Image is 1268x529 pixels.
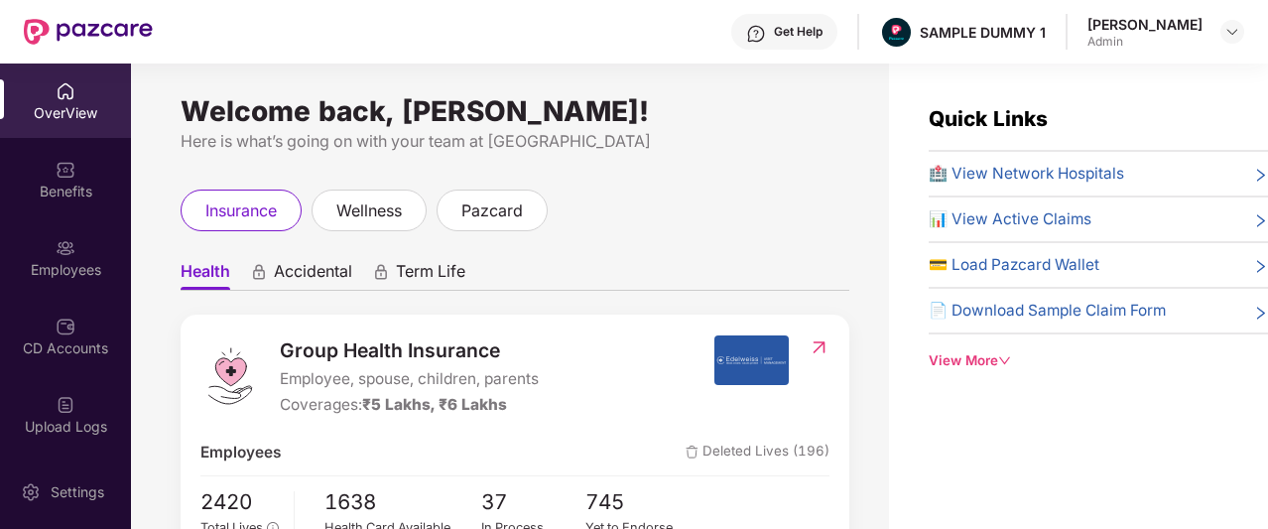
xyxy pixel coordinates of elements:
[24,19,153,45] img: New Pazcare Logo
[200,486,279,519] span: 2420
[56,160,75,180] img: svg+xml;base64,PHN2ZyBpZD0iQmVuZWZpdHMiIHhtbG5zPSJodHRwOi8vd3d3LnczLm9yZy8yMDAwL3N2ZyIgd2lkdGg9Ij...
[205,198,277,223] span: insurance
[1253,257,1268,277] span: right
[56,395,75,415] img: svg+xml;base64,PHN2ZyBpZD0iVXBsb2FkX0xvZ3MiIGRhdGEtbmFtZT0iVXBsb2FkIExvZ3MiIHhtbG5zPSJodHRwOi8vd3...
[929,162,1124,186] span: 🏥 View Network Hospitals
[181,261,230,290] span: Health
[686,446,698,459] img: deleteIcon
[181,103,849,119] div: Welcome back, [PERSON_NAME]!
[1224,24,1240,40] img: svg+xml;base64,PHN2ZyBpZD0iRHJvcGRvd24tMzJ4MzIiIHhtbG5zPSJodHRwOi8vd3d3LnczLm9yZy8yMDAwL3N2ZyIgd2...
[1087,15,1203,34] div: [PERSON_NAME]
[481,486,586,519] span: 37
[280,393,539,417] div: Coverages:
[929,253,1099,277] span: 💳 Load Pazcard Wallet
[585,486,691,519] span: 745
[200,346,260,406] img: logo
[920,23,1046,42] div: SAMPLE DUMMY 1
[280,367,539,391] span: Employee, spouse, children, parents
[929,207,1091,231] span: 📊 View Active Claims
[1253,303,1268,323] span: right
[714,335,789,385] img: insurerIcon
[774,24,823,40] div: Get Help
[280,335,539,365] span: Group Health Insurance
[686,441,829,464] span: Deleted Lives (196)
[746,24,766,44] img: svg+xml;base64,PHN2ZyBpZD0iSGVscC0zMngzMiIgeG1sbnM9Imh0dHA6Ly93d3cudzMub3JnLzIwMDAvc3ZnIiB3aWR0aD...
[1087,34,1203,50] div: Admin
[372,263,390,281] div: animation
[56,317,75,336] img: svg+xml;base64,PHN2ZyBpZD0iQ0RfQWNjb3VudHMiIGRhdGEtbmFtZT0iQ0QgQWNjb3VudHMiIHhtbG5zPSJodHRwOi8vd3...
[324,486,481,519] span: 1638
[45,482,110,502] div: Settings
[929,106,1048,131] span: Quick Links
[929,350,1268,371] div: View More
[250,263,268,281] div: animation
[809,337,829,357] img: RedirectIcon
[396,261,465,290] span: Term Life
[1253,166,1268,186] span: right
[21,482,41,502] img: svg+xml;base64,PHN2ZyBpZD0iU2V0dGluZy0yMHgyMCIgeG1sbnM9Imh0dHA6Ly93d3cudzMub3JnLzIwMDAvc3ZnIiB3aW...
[1253,211,1268,231] span: right
[181,129,849,154] div: Here is what’s going on with your team at [GEOGRAPHIC_DATA]
[336,198,402,223] span: wellness
[461,198,523,223] span: pazcard
[56,81,75,101] img: svg+xml;base64,PHN2ZyBpZD0iSG9tZSIgeG1sbnM9Imh0dHA6Ly93d3cudzMub3JnLzIwMDAvc3ZnIiB3aWR0aD0iMjAiIG...
[56,238,75,258] img: svg+xml;base64,PHN2ZyBpZD0iRW1wbG95ZWVzIiB4bWxucz0iaHR0cDovL3d3dy53My5vcmcvMjAwMC9zdmciIHdpZHRoPS...
[274,261,352,290] span: Accidental
[882,18,911,47] img: Pazcare_Alternative_logo-01-01.png
[200,441,281,464] span: Employees
[362,395,507,414] span: ₹5 Lakhs, ₹6 Lakhs
[929,299,1166,323] span: 📄 Download Sample Claim Form
[998,354,1011,367] span: down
